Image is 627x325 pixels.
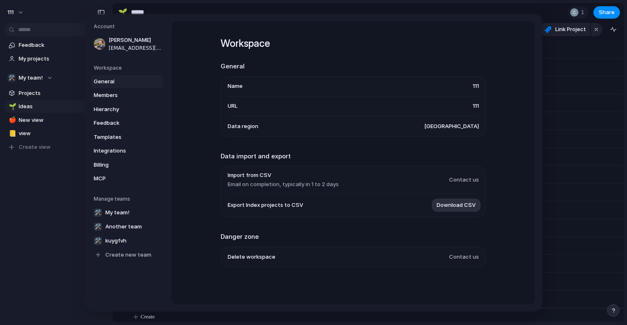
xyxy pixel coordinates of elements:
[105,250,151,259] span: Create new team
[94,195,163,202] h5: Manage teams
[94,105,147,113] span: Hierarchy
[94,133,147,141] span: Templates
[105,236,126,245] span: kuygfvh
[221,151,486,161] h2: Data import and export
[228,180,339,188] span: Email on completion, typically in 1 to 2 days
[424,122,479,130] span: [GEOGRAPHIC_DATA]
[91,172,163,185] a: MCP
[91,234,163,247] a: 🛠️kuygfvh
[91,206,163,219] a: 🛠️My team!
[221,232,486,242] h2: Danger zone
[94,208,102,216] div: 🛠️
[91,102,163,116] a: Hierarchy
[91,158,163,171] a: Billing
[105,222,142,230] span: Another team
[228,82,243,90] span: Name
[105,208,129,216] span: My team!
[91,75,163,88] a: General
[91,34,163,54] a: [PERSON_NAME][EMAIL_ADDRESS][DOMAIN_NAME]
[228,122,258,130] span: Data region
[449,175,479,184] span: Contact us
[94,64,163,71] h5: Workspace
[91,248,163,261] a: Create new team
[221,36,486,51] h1: Workspace
[94,175,147,183] span: MCP
[109,36,162,44] span: [PERSON_NAME]
[449,252,479,261] span: Contact us
[437,201,476,209] span: Download CSV
[228,201,303,209] span: Export Index projects to CSV
[94,91,147,99] span: Members
[432,199,481,212] button: Download CSV
[473,82,479,90] span: 111
[91,144,163,158] a: Integrations
[91,220,163,233] a: 🛠️Another team
[94,119,147,127] span: Feedback
[94,147,147,155] span: Integrations
[228,102,238,110] span: URL
[91,116,163,130] a: Feedback
[94,222,102,230] div: 🛠️
[94,23,163,30] h5: Account
[94,160,147,169] span: Billing
[221,62,486,71] h2: General
[94,236,102,245] div: 🛠️
[228,252,275,261] span: Delete workspace
[228,171,339,179] span: Import from CSV
[94,77,147,85] span: General
[91,89,163,102] a: Members
[109,44,162,51] span: [EMAIL_ADDRESS][DOMAIN_NAME]
[473,102,479,110] span: 111
[91,130,163,143] a: Templates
